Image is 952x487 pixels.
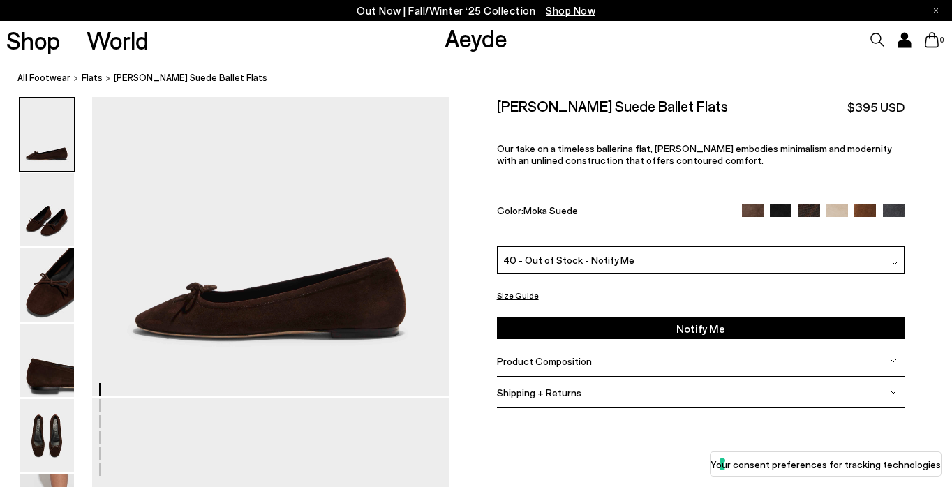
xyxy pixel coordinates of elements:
[357,2,595,20] p: Out Now | Fall/Winter ‘25 Collection
[546,4,595,17] span: Navigate to /collections/new-in
[20,248,74,322] img: Delfina Suede Ballet Flats - Image 3
[497,97,728,114] h2: [PERSON_NAME] Suede Ballet Flats
[523,204,578,216] span: Moka Suede
[82,70,103,84] a: flats
[497,317,905,339] button: Notify Me
[497,204,729,220] div: Color:
[497,287,539,304] button: Size Guide
[890,389,897,396] img: svg%3E
[711,452,941,476] button: Your consent preferences for tracking technologies
[939,36,946,44] span: 0
[497,142,891,166] span: Our take on a timeless ballerina flat, [PERSON_NAME] embodies minimalism and modernity with an un...
[20,173,74,246] img: Delfina Suede Ballet Flats - Image 2
[847,98,905,116] span: $395 USD
[711,457,941,472] label: Your consent preferences for tracking technologies
[20,324,74,397] img: Delfina Suede Ballet Flats - Image 4
[6,28,60,52] a: Shop
[497,354,592,366] span: Product Composition
[87,28,149,52] a: World
[891,259,898,266] img: svg%3E
[445,23,507,52] a: Aeyde
[20,399,74,472] img: Delfina Suede Ballet Flats - Image 5
[82,71,103,82] span: flats
[497,386,581,398] span: Shipping + Returns
[17,70,70,84] a: All Footwear
[925,32,939,47] a: 0
[890,357,897,364] img: svg%3E
[503,253,634,267] span: 40 - Out of Stock - Notify Me
[17,59,952,97] nav: breadcrumb
[20,98,74,171] img: Delfina Suede Ballet Flats - Image 1
[114,70,267,84] span: [PERSON_NAME] Suede Ballet Flats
